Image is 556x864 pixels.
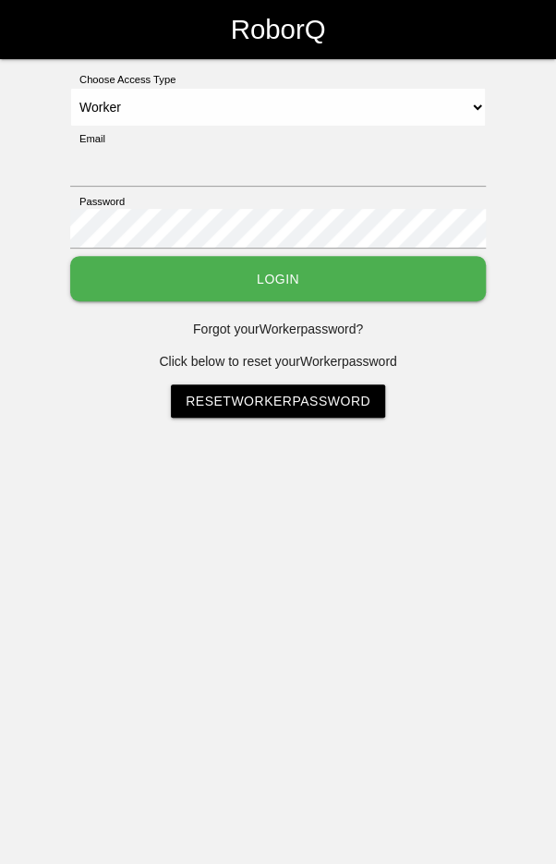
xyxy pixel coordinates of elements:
label: Password [70,194,125,210]
p: Click below to reset your Worker password [70,352,486,371]
button: Login [70,256,486,301]
label: Choose Access Type [70,72,175,88]
p: Forgot your Worker password? [70,320,486,339]
a: ResetWorkerPassword [171,384,385,418]
label: Email [70,131,105,147]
